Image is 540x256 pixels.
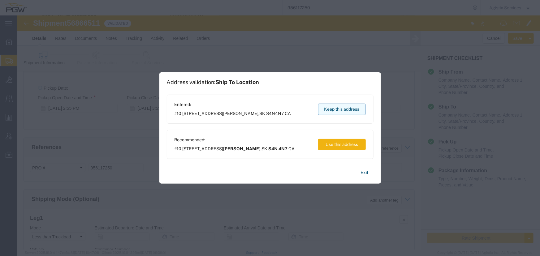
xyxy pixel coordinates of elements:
span: [PERSON_NAME] [223,146,261,151]
span: S4N4N7 [266,111,284,116]
span: [PERSON_NAME] [223,111,259,116]
span: #10 [STREET_ADDRESS] , [175,110,291,117]
span: Ship To Location [216,79,259,85]
span: SK [260,111,266,116]
span: #10 [STREET_ADDRESS] , [175,146,295,152]
span: SK [262,146,268,151]
h1: Address validation: [167,79,259,86]
button: Exit [356,167,374,178]
span: S4N 4N7 [269,146,288,151]
button: Use this address [318,139,366,150]
span: CA [285,111,291,116]
span: Entered: [175,101,291,108]
span: Recommended: [175,137,295,143]
span: CA [289,146,295,151]
button: Keep this address [318,104,366,115]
